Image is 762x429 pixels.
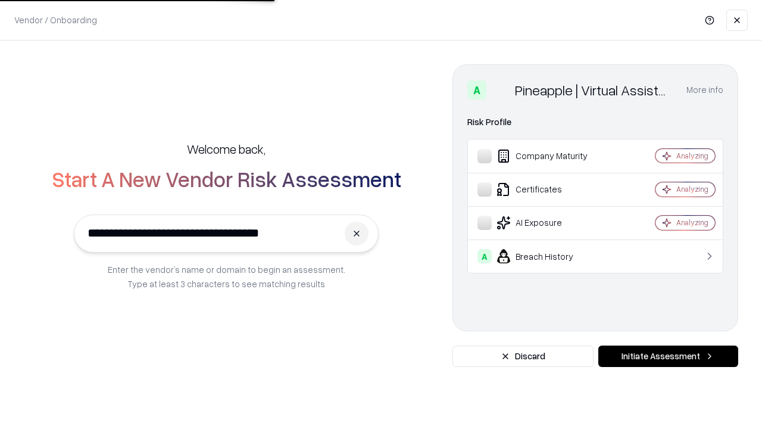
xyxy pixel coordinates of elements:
[491,80,510,100] img: Pineapple | Virtual Assistant Agency
[598,346,738,367] button: Initiate Assessment
[467,80,486,100] div: A
[477,249,620,263] div: Breach History
[477,249,492,263] div: A
[187,141,266,157] h5: Welcome back,
[676,217,708,228] div: Analyzing
[686,79,723,101] button: More info
[108,262,345,291] p: Enter the vendor’s name or domain to begin an assessment. Type at least 3 characters to see match...
[477,149,620,163] div: Company Maturity
[515,80,672,100] div: Pineapple | Virtual Assistant Agency
[467,115,723,129] div: Risk Profile
[14,14,97,26] p: Vendor / Onboarding
[52,167,401,191] h2: Start A New Vendor Risk Assessment
[452,346,594,367] button: Discard
[477,182,620,197] div: Certificates
[676,151,708,161] div: Analyzing
[477,216,620,230] div: AI Exposure
[676,184,708,194] div: Analyzing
